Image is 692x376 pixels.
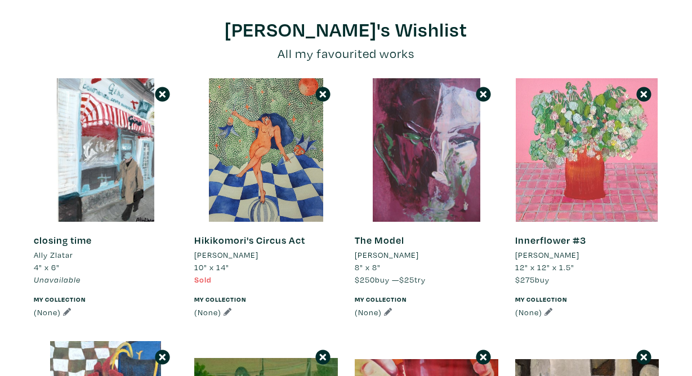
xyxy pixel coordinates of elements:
[355,307,382,317] span: (None)
[515,307,542,317] span: (None)
[515,296,659,303] h6: My Collection
[34,274,81,285] span: Unavailable
[194,307,221,317] span: (None)
[355,234,404,247] a: The Model
[355,274,375,285] span: $250
[355,296,498,303] h6: My Collection
[34,296,177,303] h6: My Collection
[194,274,212,285] span: Sold
[399,274,414,285] span: $25
[34,234,92,247] a: closing time
[34,249,73,261] li: Ally Zlatar
[194,249,258,261] li: [PERSON_NAME]
[515,234,586,247] a: Innerflower #3
[515,274,550,285] span: buy
[355,262,381,272] span: 8" x 8"
[34,307,61,317] span: (None)
[515,249,579,261] li: [PERSON_NAME]
[34,17,659,41] h2: [PERSON_NAME]'s Wishlist
[34,44,659,63] p: All my favourited works
[34,249,177,261] a: Ally Zlatar
[34,262,60,272] span: 4" x 6"
[355,249,419,261] li: [PERSON_NAME]
[355,249,498,261] a: [PERSON_NAME]
[355,274,426,285] span: buy — try
[194,249,338,261] a: [PERSON_NAME]
[515,249,659,261] a: [PERSON_NAME]
[194,296,338,303] h6: My Collection
[515,274,535,285] span: $275
[194,262,229,272] span: 10" x 14"
[194,234,305,247] a: Hikikomori's Circus Act
[515,262,574,272] span: 12" x 12" x 1.5"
